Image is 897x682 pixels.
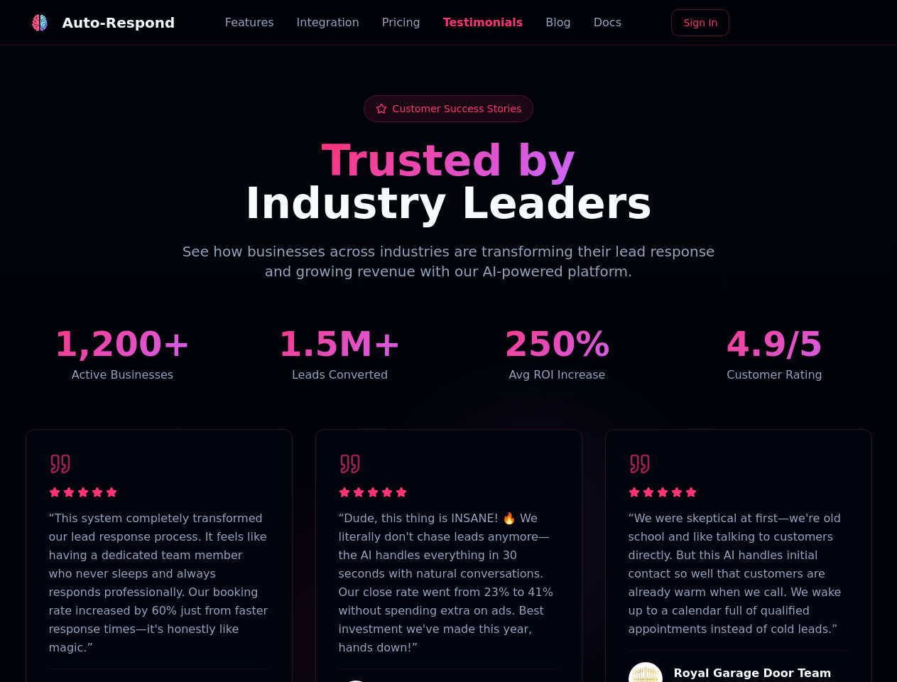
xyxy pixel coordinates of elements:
a: Testimonials [443,14,523,31]
a: Features [225,14,274,31]
div: Leads Converted [243,367,437,384]
div: Active Businesses [26,367,220,384]
h4: Royal Garage Door Team [674,665,832,682]
p: See how businesses across industries are transforming their lead response and growing revenue wit... [176,242,722,281]
div: 1.5M+ [243,327,437,361]
span: Trusted by [322,136,576,185]
p: “ This system completely transformed our lead response process. It feels like having a dedicated ... [49,509,269,657]
iframe: Sign in with Google Button [734,8,879,39]
a: Blog [545,14,570,31]
a: Sign In [671,9,729,36]
div: Avg ROI Increase [460,367,655,384]
a: Docs [594,14,621,31]
a: Auto-Respond [26,9,175,37]
span: Industry Leaders [245,178,652,228]
img: logo.svg [31,14,48,31]
div: Auto-Respond [62,13,175,33]
div: 1,200+ [26,327,220,361]
div: 250% [460,327,655,361]
a: Integration [297,14,359,31]
p: “ Dude, this thing is INSANE! 🔥 We literally don't chase leads anymore—the AI handles everything ... [339,509,559,657]
p: “ We were skeptical at first—we're old school and like talking to customers directly. But this AI... [629,509,849,639]
span: Customer Success Stories [393,102,522,116]
div: Customer Rating [678,367,872,384]
div: 4.9/5 [678,327,872,361]
a: Pricing [382,14,420,31]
